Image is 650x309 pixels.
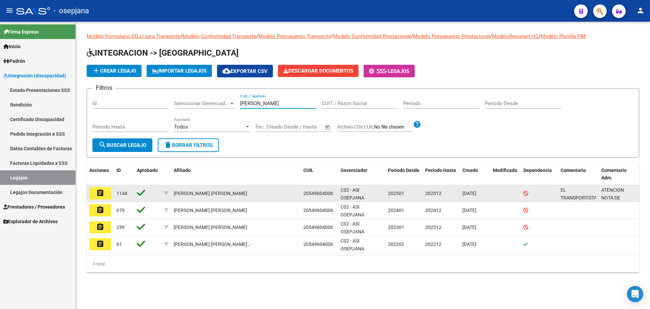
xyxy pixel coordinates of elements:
[388,242,404,247] span: 202202
[462,225,476,230] span: [DATE]
[3,203,65,211] span: Prestadores / Proveedores
[171,163,301,186] datatable-header-cell: Afiliado
[99,142,146,148] span: Buscar Legajo
[341,238,364,251] span: C02 - ASI OSEPJANA
[490,163,521,186] datatable-header-cell: Modificado
[425,242,441,247] span: 202212
[303,225,333,230] span: 20549604006
[425,191,441,196] span: 202512
[92,68,136,74] span: Crear Legajo
[333,33,411,39] a: Modelo Conformidad Prestacional
[388,191,404,196] span: 202501
[636,6,645,15] mat-icon: person
[134,163,161,186] datatable-header-cell: Aprobado
[3,72,66,79] span: Integración (discapacidad)
[541,33,586,39] a: Modelo Planilla FIM
[601,168,627,181] span: Comentario Adm.
[627,286,643,302] div: Open Intercom Messenger
[374,124,413,130] input: Archivo CSV CUIL
[523,168,552,173] span: Dependencia
[5,6,14,15] mat-icon: menu
[174,240,252,248] div: [PERSON_NAME] [PERSON_NAME] , -
[174,124,188,130] span: Todos
[385,163,422,186] datatable-header-cell: Periodo Desde
[92,66,100,75] mat-icon: add
[303,191,333,196] span: 20549604006
[283,68,353,74] span: Descargar Documentos
[174,207,247,214] div: [PERSON_NAME] [PERSON_NAME]
[87,33,639,272] div: / / / / / /
[338,163,385,186] datatable-header-cell: Gerenciador
[388,208,404,213] span: 202401
[289,124,322,130] input: Fecha fin
[599,163,639,186] datatable-header-cell: Comentario Adm.
[89,168,109,173] span: Acciones
[137,168,158,173] span: Aprobado
[301,163,338,186] datatable-header-cell: CUIL
[96,206,104,214] mat-icon: assignment
[87,163,114,186] datatable-header-cell: Acciones
[462,208,476,213] span: [DATE]
[601,187,636,262] span: ATENCION NOTA DE CAMBIO DE PRESTADOR: SOLICITARLA CON LOS DATOS CORRECTOS (NOMBRE APELLIDOS, PROF...
[222,68,267,74] span: Exportar CSV
[337,124,374,130] span: Archivo CSV CUIL
[256,124,283,130] input: Fecha inicio
[114,163,134,186] datatable-header-cell: ID
[53,3,89,18] span: - osepjana
[303,242,333,247] span: 20549604006
[217,65,273,77] button: Exportar CSV
[278,65,359,77] button: Descargar Documentos
[521,163,558,186] datatable-header-cell: Dependencia
[369,68,388,74] span: -
[364,65,415,77] button: -Legajos
[116,191,127,196] span: 1144
[87,255,639,272] div: 4 total
[341,187,364,200] span: C02 - ASI OSEPJANA
[174,224,247,231] div: [PERSON_NAME] [PERSON_NAME]
[116,242,122,247] span: 61
[96,223,104,231] mat-icon: assignment
[152,68,207,74] span: IMPORTAR LEGAJOS
[174,168,191,173] span: Afiliado
[116,168,121,173] span: ID
[425,225,441,230] span: 202312
[158,138,219,152] button: Borrar Filtros
[303,168,313,173] span: CUIL
[116,225,125,230] span: 259
[425,168,456,173] span: Periodo Hasta
[222,67,231,75] mat-icon: cloud_download
[462,242,476,247] span: [DATE]
[164,141,172,149] mat-icon: delete
[174,190,247,197] div: [PERSON_NAME] [PERSON_NAME]
[388,225,404,230] span: 202301
[341,204,364,217] span: C02 - ASI OSEPJANA
[561,168,586,173] span: Comentario
[3,57,25,65] span: Padrón
[99,141,107,149] mat-icon: search
[561,187,598,262] span: EL TRANSPORTISTA PASA UN TOTAL DE 2400KMS, DEBIDO A ERRORES EN EL CALCULO DEL PRESTADOR CORRESPON...
[303,208,333,213] span: 20549604006
[460,163,490,186] datatable-header-cell: Creado
[87,65,142,77] button: Crear Legajo
[87,33,180,39] a: Modelo Formulario DDJJ para Transporte
[92,138,152,152] button: Buscar Legajo
[92,83,116,93] h3: Filtros
[258,33,331,39] a: Modelo Presupuesto Transporte
[413,120,421,129] mat-icon: help
[3,218,58,225] span: Explorador de Archivos
[147,65,212,77] button: IMPORTAR LEGAJOS
[3,43,21,50] span: Inicio
[388,168,419,173] span: Periodo Desde
[388,68,409,74] span: Legajos
[558,163,599,186] datatable-header-cell: Comentario
[425,208,441,213] span: 202412
[164,142,213,148] span: Borrar Filtros
[493,168,517,173] span: Modificado
[462,168,478,173] span: Creado
[341,168,367,173] span: Gerenciador
[96,240,104,248] mat-icon: assignment
[3,28,39,36] span: Firma Express
[341,221,364,234] span: C02 - ASI OSEPJANA
[96,189,104,197] mat-icon: assignment
[116,208,125,213] span: 679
